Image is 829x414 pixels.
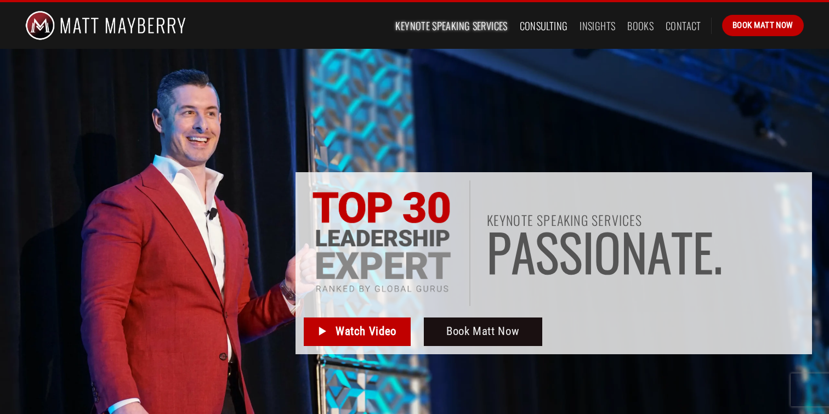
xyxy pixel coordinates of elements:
[536,226,559,276] span: s
[722,15,804,36] a: Book Matt Now
[395,16,507,36] a: Keynote Speaking Services
[487,213,804,226] h1: Keynote Speaking Services
[446,322,519,341] span: Book Matt Now
[311,191,452,295] img: Top 30 Leadership Experts
[520,16,568,36] a: Consulting
[666,16,701,36] a: Contact
[580,16,615,36] a: Insights
[512,226,536,276] span: a
[559,226,583,276] span: s
[583,226,594,276] span: i
[627,16,654,36] a: Books
[336,322,396,341] span: Watch Video
[713,226,723,276] span: .
[621,226,648,276] span: n
[487,226,512,276] span: P
[424,317,543,346] a: Book Matt Now
[25,2,186,49] img: Matt Mayberry
[648,226,672,276] span: a
[672,226,693,276] span: t
[733,19,793,32] span: Book Matt Now
[594,226,621,276] span: o
[693,226,713,276] span: e
[304,317,411,346] a: Watch Video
